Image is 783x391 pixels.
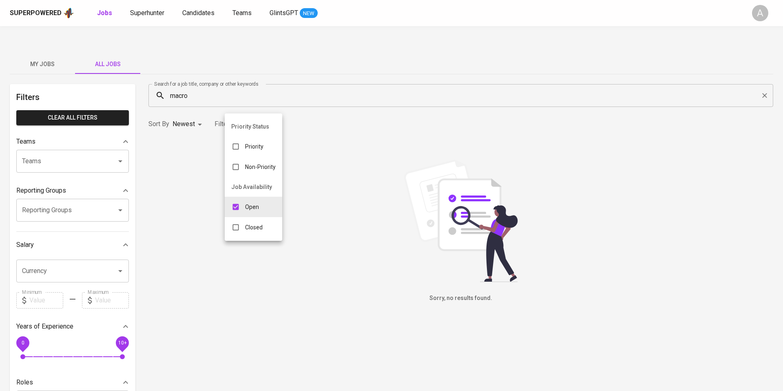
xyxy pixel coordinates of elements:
p: Priority [245,142,263,151]
li: Job Availability [225,177,282,197]
p: Closed [245,223,263,231]
p: Open [245,203,259,211]
p: Non-Priority [245,163,276,171]
li: Priority Status [225,117,282,136]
